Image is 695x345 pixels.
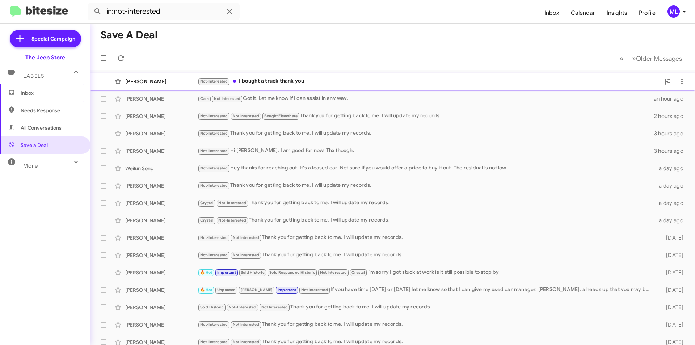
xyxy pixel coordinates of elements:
div: [DATE] [654,269,689,276]
div: a day ago [654,165,689,172]
div: Thank you for getting back to me. I will update my records. [198,216,654,224]
span: [PERSON_NAME] [241,287,273,292]
div: Thank you for getting back to me. I will update my records. [198,320,654,329]
div: The Jeep Store [25,54,65,61]
input: Search [88,3,240,20]
span: Not-Interested [218,218,246,223]
div: If you have time [DATE] or [DATE] let me know so that I can give my used car manager. [PERSON_NAM... [198,286,654,294]
span: Important [278,287,296,292]
span: Sold Historic [200,305,224,310]
div: [DATE] [654,304,689,311]
span: Not-Interested [200,166,228,171]
span: Sold Historic [241,270,265,275]
h1: Save a Deal [101,29,157,41]
span: Not Interested [233,322,260,327]
div: Hi [PERSON_NAME]. I am good for now. Thx though. [198,147,654,155]
span: Sold Responded Historic [269,270,315,275]
div: [PERSON_NAME] [125,252,198,259]
span: Not Interested [320,270,347,275]
div: [PERSON_NAME] [125,234,198,241]
div: [DATE] [654,321,689,328]
div: Thank you for getting back to me. I will update my records. [198,303,654,311]
div: Thank you for getting back to me. I will update my records. [198,129,654,138]
span: Inbox [21,89,82,97]
span: Crystal [351,270,365,275]
span: » [632,54,636,63]
span: Not-Interested [200,114,228,118]
span: Save a Deal [21,142,48,149]
span: Not-Interested [200,148,228,153]
span: « [620,54,624,63]
div: Thank you for getting back to me. I will update my records. [198,251,654,259]
span: Not-Interested [200,322,228,327]
div: 3 hours ago [654,147,689,155]
div: [PERSON_NAME] [125,147,198,155]
span: Not Interested [301,287,328,292]
span: All Conversations [21,124,62,131]
span: Not-Interested [200,253,228,257]
span: 🔥 Hot [200,287,212,292]
span: Not-Interested [229,305,257,310]
span: Unpaused [217,287,236,292]
div: Got it. Let me know if I can assist in any way, [198,94,654,103]
span: Cara [200,96,209,101]
a: Profile [633,3,661,24]
div: [PERSON_NAME] [125,217,198,224]
span: Not Interested [233,114,260,118]
div: 3 hours ago [654,130,689,137]
div: Thank you for getting back to me. I will update my records. [198,181,654,190]
span: Not-Interested [200,183,228,188]
span: Not Interested [261,305,288,310]
span: Older Messages [636,55,682,63]
div: [PERSON_NAME] [125,113,198,120]
button: ML [661,5,687,18]
a: Insights [601,3,633,24]
button: Next [628,51,686,66]
span: Not-Interested [200,131,228,136]
a: Inbox [539,3,565,24]
a: Special Campaign [10,30,81,47]
span: Not Interested [233,253,260,257]
span: Not-Interested [200,79,228,84]
div: a day ago [654,217,689,224]
nav: Page navigation example [616,51,686,66]
span: Bought Elsewhere [264,114,298,118]
span: Crystal [200,201,214,205]
div: I bought a truck thank you [198,77,660,85]
span: Not-Interested [218,201,246,205]
div: [DATE] [654,252,689,259]
div: [DATE] [654,234,689,241]
span: 🔥 Hot [200,270,212,275]
div: 2 hours ago [654,113,689,120]
span: Not-Interested [200,235,228,240]
div: [PERSON_NAME] [125,286,198,294]
div: I'm sorry I got stuck at work is it still possible to stop by [198,268,654,277]
div: [PERSON_NAME] [125,78,198,85]
div: [PERSON_NAME] [125,321,198,328]
span: Special Campaign [31,35,75,42]
div: a day ago [654,199,689,207]
a: Calendar [565,3,601,24]
div: Thank you for getting back to me. I will update my records. [198,199,654,207]
div: [PERSON_NAME] [125,182,198,189]
div: [PERSON_NAME] [125,130,198,137]
div: [PERSON_NAME] [125,269,198,276]
div: ML [667,5,680,18]
div: [PERSON_NAME] [125,199,198,207]
div: [DATE] [654,286,689,294]
div: Weilun Song [125,165,198,172]
div: [PERSON_NAME] [125,304,198,311]
div: Thank you for getting back to me. I will update my records. [198,233,654,242]
div: a day ago [654,182,689,189]
span: Labels [23,73,44,79]
span: Needs Response [21,107,82,114]
span: Not Interested [214,96,241,101]
div: Thank you for getting back to me. I will update my records. [198,112,654,120]
span: Not Interested [233,235,260,240]
span: More [23,163,38,169]
div: [PERSON_NAME] [125,95,198,102]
